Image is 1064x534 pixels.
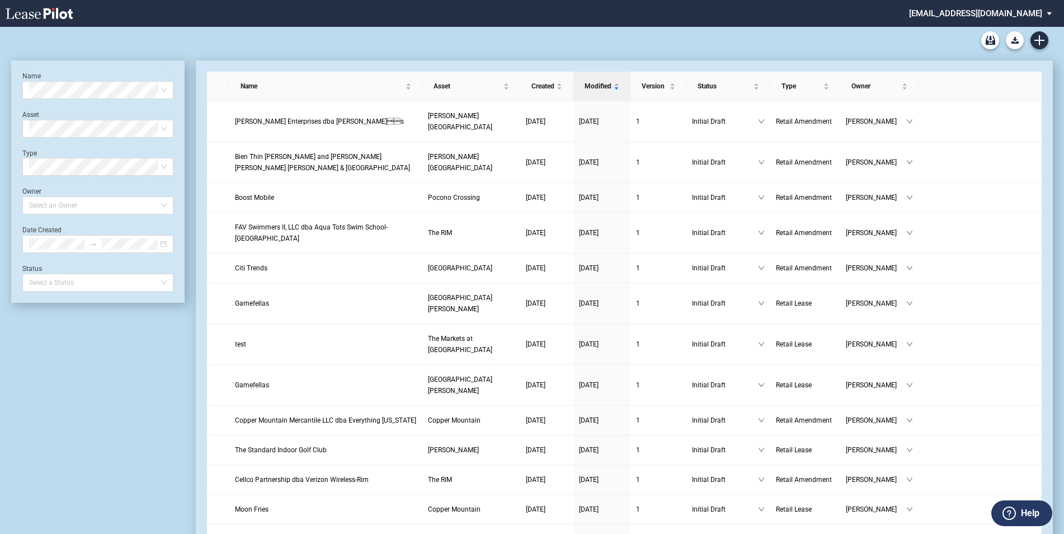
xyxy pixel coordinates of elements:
[630,72,686,101] th: Version
[846,263,906,274] span: [PERSON_NAME]
[776,118,832,125] span: Retail Amendment
[573,72,630,101] th: Modified
[906,194,913,201] span: down
[235,298,416,309] a: Gamefellas
[531,81,554,92] span: Created
[846,298,906,309] span: [PERSON_NAME]
[579,157,625,168] a: [DATE]
[579,158,599,166] span: [DATE]
[636,263,681,274] a: 1
[636,192,681,203] a: 1
[636,299,640,307] span: 1
[579,118,599,125] span: [DATE]
[579,444,625,456] a: [DATE]
[636,194,640,202] span: 1
[526,504,568,515] a: [DATE]
[758,417,765,424] span: down
[526,474,568,485] a: [DATE]
[579,227,625,238] a: [DATE]
[428,263,515,274] a: [GEOGRAPHIC_DATA]
[526,229,545,237] span: [DATE]
[579,505,599,513] span: [DATE]
[636,227,681,238] a: 1
[235,299,269,307] span: Gamefellas
[776,504,835,515] a: Retail Lease
[698,81,751,92] span: Status
[520,72,573,101] th: Created
[235,116,416,127] a: [PERSON_NAME] Enterprises dba [PERSON_NAME]s
[636,446,640,454] span: 1
[428,476,452,484] span: The RIM
[428,227,515,238] a: The RIM
[526,299,545,307] span: [DATE]
[579,116,625,127] a: [DATE]
[428,110,515,133] a: [PERSON_NAME][GEOGRAPHIC_DATA]
[428,474,515,485] a: The RIM
[428,505,481,513] span: Copper Mountain
[686,72,770,101] th: Status
[906,382,913,388] span: down
[428,112,492,131] span: Stratton Mountain Village
[235,118,404,125] span: Sofia Valery Enterprises dba Sarah Bethâs
[428,376,492,395] span: Southpark Meadows
[235,340,246,348] span: test
[428,151,515,174] a: [PERSON_NAME][GEOGRAPHIC_DATA]
[776,263,835,274] a: Retail Amendment
[526,118,545,125] span: [DATE]
[906,417,913,424] span: down
[579,415,625,426] a: [DATE]
[526,416,545,424] span: [DATE]
[90,240,97,248] span: swap-right
[235,263,416,274] a: Citi Trends
[851,81,900,92] span: Owner
[22,265,42,273] label: Status
[579,380,625,391] a: [DATE]
[642,81,667,92] span: Version
[526,157,568,168] a: [DATE]
[776,505,812,513] span: Retail Lease
[579,264,599,272] span: [DATE]
[636,229,640,237] span: 1
[692,157,758,168] span: Initial Draft
[428,446,479,454] span: Glade Parks
[846,157,906,168] span: [PERSON_NAME]
[636,116,681,127] a: 1
[776,416,832,424] span: Retail Amendment
[428,444,515,456] a: [PERSON_NAME]
[636,381,640,389] span: 1
[235,504,416,515] a: Moon Fries
[526,192,568,203] a: [DATE]
[636,476,640,484] span: 1
[636,298,681,309] a: 1
[526,264,545,272] span: [DATE]
[636,380,681,391] a: 1
[1021,506,1039,521] label: Help
[906,447,913,453] span: down
[579,340,599,348] span: [DATE]
[692,192,758,203] span: Initial Draft
[776,340,812,348] span: Retail Lease
[906,506,913,513] span: down
[1030,31,1048,49] a: Create new document
[428,415,515,426] a: Copper Mountain
[526,339,568,350] a: [DATE]
[776,116,835,127] a: Retail Amendment
[846,415,906,426] span: [PERSON_NAME]
[692,444,758,456] span: Initial Draft
[1002,31,1027,49] md-menu: Download Blank Form List
[428,504,515,515] a: Copper Mountain
[579,298,625,309] a: [DATE]
[906,341,913,348] span: down
[776,444,835,456] a: Retail Lease
[840,72,919,101] th: Owner
[579,299,599,307] span: [DATE]
[692,504,758,515] span: Initial Draft
[636,444,681,456] a: 1
[776,229,832,237] span: Retail Amendment
[776,158,832,166] span: Retail Amendment
[758,265,765,271] span: down
[776,381,812,389] span: Retail Lease
[235,474,416,485] a: Cellco Partnership dba Verizon Wireless-Rim
[758,229,765,236] span: down
[235,380,416,391] a: Gamefellas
